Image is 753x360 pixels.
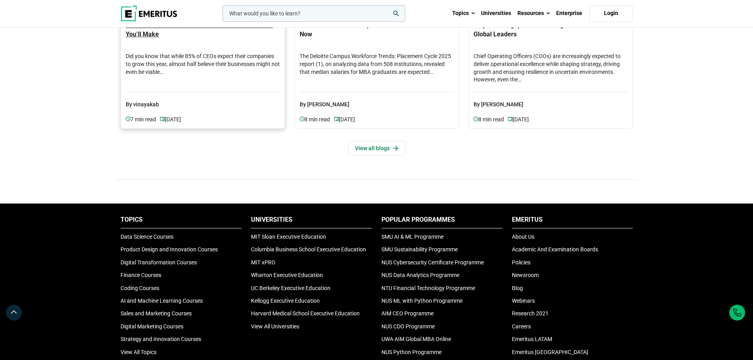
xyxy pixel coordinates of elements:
a: Kellogg Executive Education [251,298,320,304]
a: NTU Financial Technology Programme [381,285,475,291]
a: Login [589,5,633,22]
a: Product Design and Innovation Courses [121,246,218,253]
img: video-views [160,117,165,121]
a: Digital Marketing Courses [121,323,183,330]
a: Strategy and Innovation Courses [121,336,201,342]
a: View All Universities [251,323,299,330]
a: MIT Sloan Executive Education [251,234,326,240]
a: AI and Machine Learning Courses [121,298,203,304]
img: video-views [334,117,339,121]
a: Finance Courses [121,272,161,278]
a: Wharton Executive Education [251,272,323,278]
a: Harvard Medical School Executive Education [251,310,360,317]
p: By vinayakab [126,92,280,109]
p: [DATE] [160,115,181,124]
a: SMU AI & ML Programme [381,234,443,240]
a: SMU Sustainability Programme [381,246,458,253]
a: NUS ML with Python Programme [381,298,462,304]
a: Careers [512,323,531,330]
a: Academic And Examination Boards [512,246,598,253]
a: Blog [512,285,523,291]
p: [DATE] [334,115,355,124]
p: By [PERSON_NAME] [474,92,628,109]
a: Leadership How the UWA MBA Shapes Leaders the World Needs Now The Deloitte Campus Workforce Trend... [300,11,454,124]
a: NUS Cybersecurity Certificate Programme [381,259,484,266]
a: Columbia Business School Executive Education [251,246,366,253]
a: Newsroom [512,272,539,278]
img: video-views [474,117,478,121]
h4: Why NTU Singapore’s COO Programme Stands Out for Global Leaders [474,21,628,49]
h4: Executive Education For CXOs: The Best Investment You’ll Make [126,21,280,49]
h4: Chief Operating Officers (COOs) are increasingly expected to deliver operational excellence while... [474,53,628,84]
img: video-views [508,117,513,121]
a: View all blogs [348,141,405,156]
a: MIT xPRO [251,259,276,266]
a: About Us [512,234,534,240]
a: Data Science Courses [121,234,174,240]
a: Webinars [512,298,535,304]
img: video-views [126,117,130,121]
a: NUS Data Analytics Programme [381,272,459,278]
h4: How the UWA MBA Shapes Leaders the World Needs Now [300,21,454,49]
a: Leadership Why NTU Singapore’s COO Programme Stands Out for Global Leaders Chief Operating Office... [474,11,628,124]
a: NUS CDO Programme [381,323,435,330]
a: Sales and Marketing Courses [121,310,192,317]
a: UWA AIM Global MBA Online [381,336,451,342]
img: video-views [300,117,304,121]
a: Emeritus [GEOGRAPHIC_DATA] [512,349,588,355]
a: Coding Courses [121,285,159,291]
h4: The Deloitte Campus Workforce Trends: Placement Cycle 2025 report (1), on analyzing data from 508... [300,53,454,84]
h4: Did you know that while 85% of CEOs expect their companies to grow this year, almost half believe... [126,53,280,84]
img: View all articles [393,145,398,151]
a: AIM CEO Programme [381,310,434,317]
a: Digital Transformation Courses [121,259,197,266]
a: Policies [512,259,530,266]
a: Research 2021 [512,310,549,317]
a: Leadership Executive Education For CXOs: The Best Investment You’ll Make Did you know that while ... [126,11,280,124]
a: View All Topics [121,349,157,355]
p: 7 min read [126,115,160,124]
p: By [PERSON_NAME] [300,92,454,109]
a: UC Berkeley Executive Education [251,285,330,291]
p: 8 min read [300,115,334,124]
a: Emeritus LATAM [512,336,552,342]
input: woocommerce-product-search-field-0 [223,5,405,22]
p: [DATE] [508,115,529,124]
a: NUS Python Programme [381,349,442,355]
p: 8 min read [474,115,508,124]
